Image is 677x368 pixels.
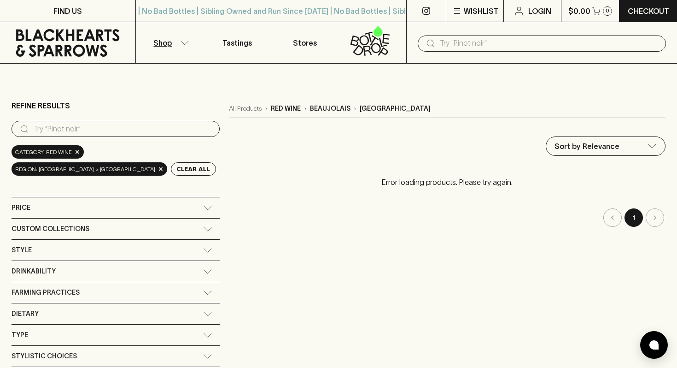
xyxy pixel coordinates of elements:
[222,37,252,48] p: Tastings
[546,137,665,155] div: Sort by Relevance
[649,340,659,350] img: bubble-icon
[12,261,220,282] div: Drinkability
[12,240,220,261] div: Style
[136,22,204,63] button: Shop
[229,167,665,197] p: Error loading products. Please try again.
[12,244,32,256] span: Style
[158,164,163,174] span: ×
[171,162,216,176] button: Clear All
[229,104,262,113] a: All Products
[606,8,609,13] p: 0
[12,308,39,320] span: Dietary
[34,122,212,137] input: Try “Pinot noir”
[271,104,301,113] p: red wine
[304,104,306,113] p: ›
[12,346,220,367] div: Stylistic Choices
[554,141,619,152] p: Sort by Relevance
[265,104,267,113] p: ›
[528,6,551,17] p: Login
[12,350,77,362] span: Stylistic Choices
[12,202,30,214] span: Price
[12,223,89,235] span: Custom Collections
[75,147,80,157] span: ×
[293,37,317,48] p: Stores
[229,208,665,227] nav: pagination navigation
[12,100,70,111] p: Refine Results
[12,287,80,298] span: Farming Practices
[153,37,172,48] p: Shop
[53,6,82,17] p: FIND US
[624,208,643,227] button: page 1
[15,148,72,157] span: Category: red wine
[440,36,659,51] input: Try "Pinot noir"
[464,6,499,17] p: Wishlist
[310,104,350,113] p: beaujolais
[568,6,590,17] p: $0.00
[628,6,669,17] p: Checkout
[12,266,56,277] span: Drinkability
[204,22,271,63] a: Tastings
[271,22,339,63] a: Stores
[360,104,431,113] p: [GEOGRAPHIC_DATA]
[12,329,28,341] span: Type
[354,104,356,113] p: ›
[15,165,155,174] span: region: [GEOGRAPHIC_DATA] > [GEOGRAPHIC_DATA]
[12,325,220,345] div: Type
[12,303,220,324] div: Dietary
[12,282,220,303] div: Farming Practices
[12,219,220,239] div: Custom Collections
[12,197,220,218] div: Price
